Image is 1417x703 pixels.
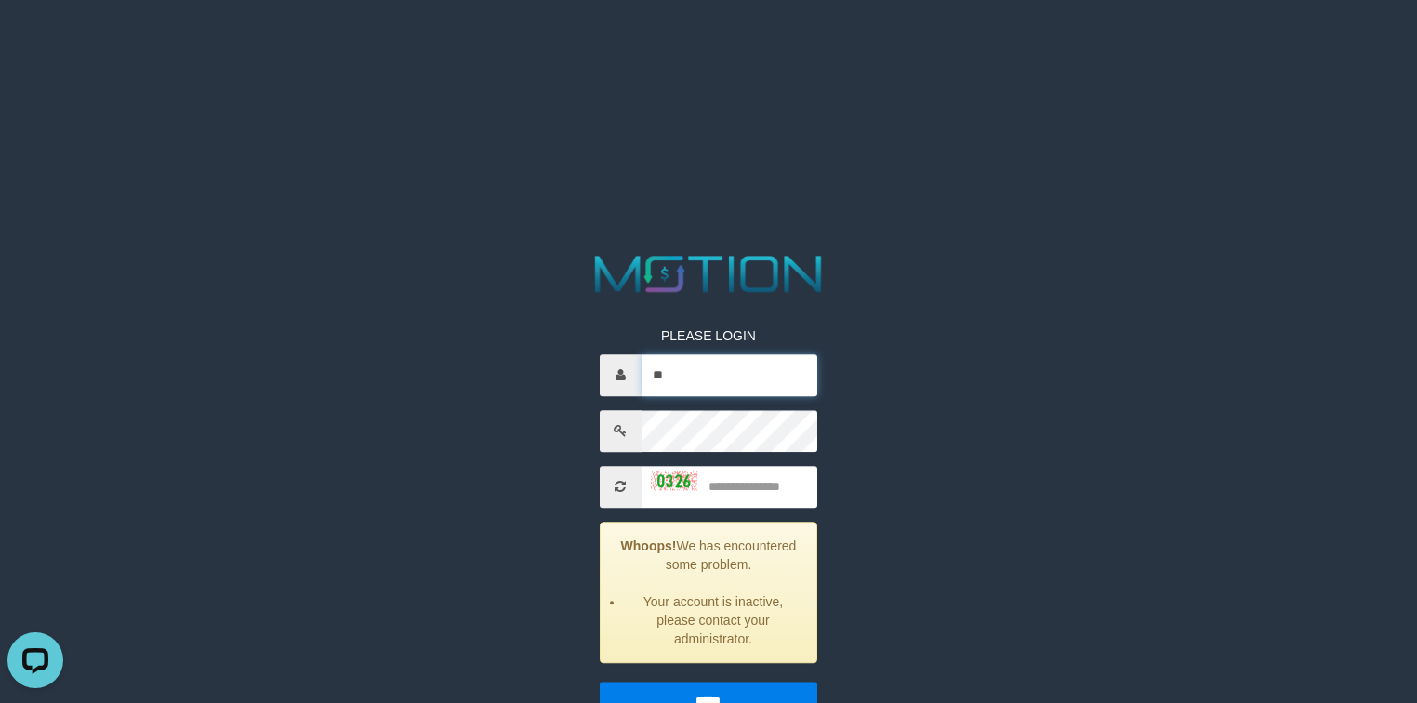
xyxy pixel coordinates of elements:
[7,7,63,63] button: Open LiveChat chat widget
[585,249,833,298] img: MOTION_logo.png
[621,538,677,553] strong: Whoops!
[600,522,817,663] div: We has encountered some problem.
[600,326,817,345] p: PLEASE LOGIN
[624,592,802,648] li: Your account is inactive, please contact your administrator.
[651,471,697,490] img: captcha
